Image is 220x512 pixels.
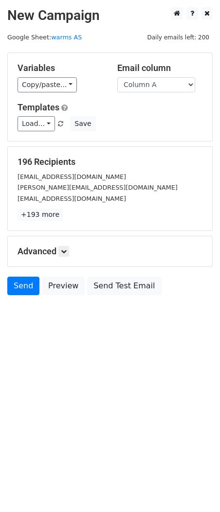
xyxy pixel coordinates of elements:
a: warms AS [51,34,82,41]
iframe: Chat Widget [171,465,220,512]
small: [EMAIL_ADDRESS][DOMAIN_NAME] [18,195,126,202]
a: +193 more [18,209,63,221]
h5: Variables [18,63,103,73]
a: Send Test Email [87,277,161,295]
a: Daily emails left: 200 [144,34,213,41]
span: Daily emails left: 200 [144,32,213,43]
a: Copy/paste... [18,77,77,92]
h5: Advanced [18,246,202,257]
a: Templates [18,102,59,112]
h5: 196 Recipients [18,157,202,167]
h5: Email column [117,63,202,73]
a: Load... [18,116,55,131]
button: Save [70,116,95,131]
h2: New Campaign [7,7,213,24]
a: Preview [42,277,85,295]
small: [PERSON_NAME][EMAIL_ADDRESS][DOMAIN_NAME] [18,184,178,191]
small: [EMAIL_ADDRESS][DOMAIN_NAME] [18,173,126,180]
a: Send [7,277,39,295]
small: Google Sheet: [7,34,82,41]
